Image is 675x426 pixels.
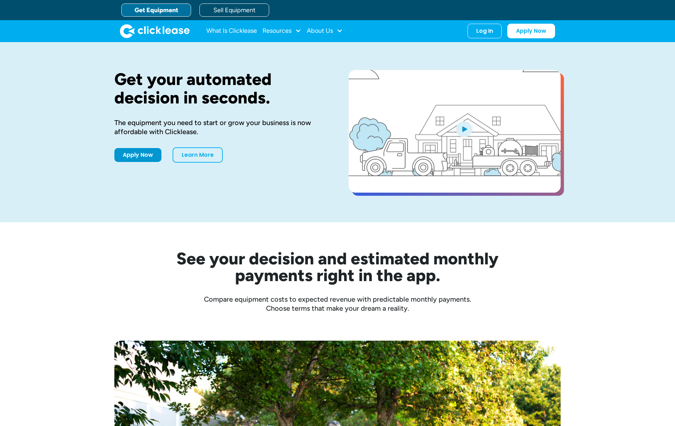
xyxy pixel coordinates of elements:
a: Apply Now [114,148,161,162]
a: Learn More [173,147,223,163]
div: The equipment you need to start or grow your business is now affordable with Clicklease. [114,118,326,136]
div: About Us [307,24,343,38]
div: Compare equipment costs to expected revenue with predictable monthly payments. Choose terms that ... [114,295,561,313]
a: What Is Clicklease [206,24,257,38]
img: Blue play button logo on a light blue circular background [455,119,473,139]
h1: Get your automated decision in seconds. [114,70,326,107]
a: home [120,24,190,38]
a: Apply Now [507,24,555,38]
a: open lightbox [349,70,561,193]
div: Log In [476,28,493,34]
h2: See your decision and estimated monthly payments right in the app. [142,250,533,284]
div: Resources [263,24,301,38]
a: Sell Equipment [199,3,269,17]
a: Get Equipment [121,3,191,17]
img: Clicklease logo [120,24,190,38]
